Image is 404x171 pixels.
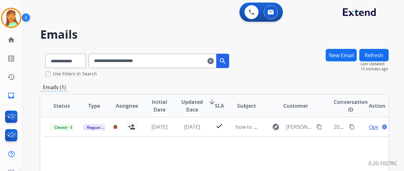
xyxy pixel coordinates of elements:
[208,98,216,106] mat-icon: arrow_downward
[215,122,223,130] mat-icon: check
[316,124,322,130] mat-icon: content_copy
[2,9,20,27] img: avatar
[236,123,260,130] span: how to file
[7,55,15,62] mat-icon: list_alt
[88,102,100,110] span: Type
[349,124,355,130] mat-icon: content_copy
[53,102,70,110] span: Status
[7,73,15,81] mat-icon: history
[359,49,389,61] button: Refresh
[181,98,203,113] span: Updated Date
[361,66,389,72] span: 15 minutes ago
[128,123,136,131] mat-icon: person_add
[382,124,387,130] mat-icon: language
[207,57,214,65] mat-icon: clear
[334,98,368,113] span: Conversation ID
[361,61,389,66] span: Last Updated:
[286,123,313,131] span: [PERSON_NAME][EMAIL_ADDRESS][DOMAIN_NAME]
[50,124,86,131] span: Closed – Solved
[151,123,167,130] span: [DATE]
[7,36,15,44] mat-icon: home
[356,95,389,117] th: Action
[283,102,308,110] span: Customer
[369,159,398,167] p: 0.20.1027RC
[149,98,171,113] span: Initial Date
[116,102,138,110] span: Assignee
[53,71,97,77] label: Use Filters In Search
[326,49,357,61] button: New Email
[40,28,389,41] h2: Emails
[237,102,256,110] span: Subject
[184,123,200,130] span: [DATE]
[272,123,280,131] mat-icon: explore
[369,123,382,131] span: Open
[215,102,224,110] span: SLA
[113,125,117,129] img: agent-avatar
[40,83,68,91] p: Emails (1)
[83,124,112,131] span: Reguard CS
[219,57,227,65] mat-icon: search
[7,92,15,99] mat-icon: inbox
